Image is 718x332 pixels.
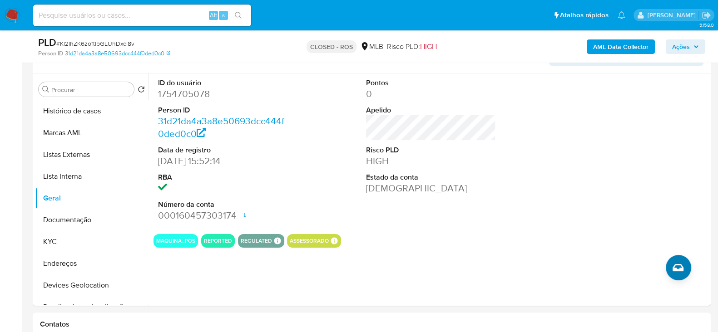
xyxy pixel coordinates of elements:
button: Retornar ao pedido padrão [138,86,145,96]
button: Endereços [35,253,149,274]
button: Procurar [42,86,50,93]
dt: Estado da conta [366,172,496,182]
span: s [222,11,225,20]
button: Lista Interna [35,166,149,187]
button: Documentação [35,209,149,231]
span: Risco PLD: [387,42,437,52]
p: CLOSED - ROS [307,40,357,53]
button: AML Data Collector [587,39,655,54]
b: Person ID [38,49,63,58]
a: Notificações [618,11,625,19]
dt: Apelido [366,105,496,115]
input: Procurar [51,86,130,94]
dd: 000160457303174 [158,209,288,222]
dt: RBA [158,172,288,182]
button: Histórico de casos [35,100,149,122]
dt: Person ID [158,105,288,115]
span: Alt [210,11,217,20]
span: Atalhos rápidos [560,10,609,20]
dd: HIGH [366,155,496,167]
dt: ID do usuário [158,78,288,88]
button: Marcas AML [35,122,149,144]
h1: Contatos [40,320,703,329]
dt: Pontos [366,78,496,88]
dt: Risco PLD [366,145,496,155]
dd: [DEMOGRAPHIC_DATA] [366,182,496,195]
button: search-icon [229,9,248,22]
a: 31d21da4a3a8e50693dcc444f0ded0c0 [158,114,284,140]
b: AML Data Collector [593,39,649,54]
span: Ações [672,39,690,54]
p: alessandra.barbosa@mercadopago.com [647,11,698,20]
button: KYC [35,231,149,253]
dd: [DATE] 15:52:14 [158,155,288,167]
dt: Número da conta [158,200,288,210]
dt: Data de registro [158,145,288,155]
a: Sair [702,10,711,20]
button: Detalhe da geolocalização [35,296,149,318]
button: Geral [35,187,149,209]
span: # Kl2lhZK6zoftlpGLUhDxcI8v [56,39,134,48]
button: Listas Externas [35,144,149,166]
dd: 0 [366,88,496,100]
dd: 1754705078 [158,88,288,100]
input: Pesquise usuários ou casos... [33,10,251,21]
span: HIGH [420,41,437,52]
a: 31d21da4a3a8e50693dcc444f0ded0c0 [65,49,170,58]
span: 3.158.0 [699,21,713,29]
div: MLB [360,42,383,52]
button: Ações [666,39,705,54]
button: Devices Geolocation [35,274,149,296]
b: PLD [38,35,56,49]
